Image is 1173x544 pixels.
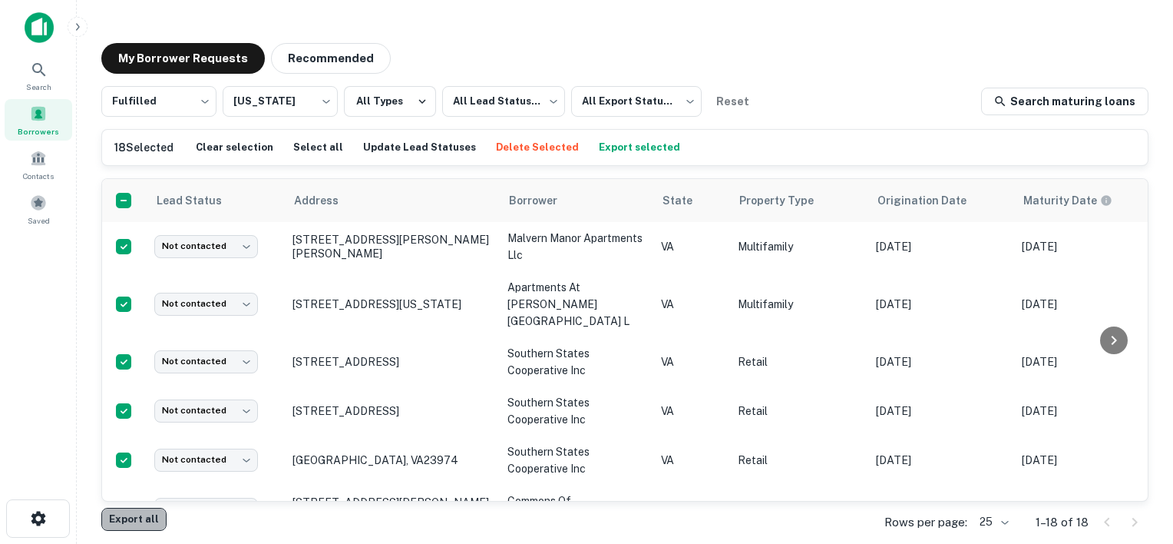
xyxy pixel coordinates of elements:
p: [STREET_ADDRESS][PERSON_NAME][PERSON_NAME] [292,233,492,260]
p: [DATE] [1022,403,1152,420]
p: VA [661,296,722,313]
span: Maturity dates displayed may be estimated. Please contact the lender for the most accurate maturi... [1023,192,1132,209]
p: Rows per page: [884,513,967,532]
span: Search [26,81,51,93]
p: [DATE] [1022,296,1152,313]
th: Property Type [730,179,868,222]
p: Multifamily [738,238,861,255]
div: 25 [973,511,1011,533]
p: [DATE] [876,403,1006,420]
button: Reset [708,86,757,117]
a: Saved [5,188,72,230]
span: Contacts [23,170,54,182]
p: [DATE] [876,238,1006,255]
p: [STREET_ADDRESS][PERSON_NAME][PERSON_NAME] [292,496,492,523]
a: Contacts [5,144,72,185]
iframe: Chat Widget [1096,421,1173,495]
div: Not contacted [154,293,258,315]
p: malvern manor apartments llc [507,230,646,264]
p: southern states cooperative inc [507,345,646,379]
p: VA [661,238,722,255]
p: southern states cooperative inc [507,394,646,428]
button: Delete Selected [492,136,583,159]
p: Multifamily [738,296,861,313]
p: [STREET_ADDRESS] [292,355,492,369]
button: Update Lead Statuses [359,136,480,159]
span: Lead Status [156,191,242,210]
div: All Export Statuses [571,81,702,121]
img: capitalize-icon.png [25,12,54,43]
p: [DATE] [876,353,1006,370]
span: Saved [28,214,50,227]
th: Lead Status [147,179,285,222]
p: VA [661,353,722,370]
a: Search [5,55,72,96]
p: [STREET_ADDRESS][US_STATE] [292,297,492,311]
p: Retail [738,353,861,370]
p: [GEOGRAPHIC_DATA], VA23974 [292,453,492,467]
p: Retail [738,452,861,469]
h6: Maturity Date [1023,192,1097,209]
button: Export all [101,508,167,531]
p: apartments at [PERSON_NAME][GEOGRAPHIC_DATA] l [507,279,646,330]
th: Borrower [500,179,653,222]
p: Retail [738,403,861,420]
button: Clear selection [192,136,277,159]
th: Maturity dates displayed may be estimated. Please contact the lender for the most accurate maturi... [1014,179,1160,222]
th: Address [285,179,500,222]
p: 1–18 of 18 [1036,513,1089,532]
h6: 18 Selected [114,139,173,156]
div: [US_STATE] [223,81,338,121]
p: [DATE] [876,452,1006,469]
button: Recommended [271,43,391,74]
span: State [662,191,712,210]
span: Borrowers [18,125,59,138]
div: All Lead Statuses [442,81,565,121]
a: Borrowers [5,99,72,141]
p: [DATE] [1022,501,1152,518]
span: Origination Date [877,191,986,210]
p: VA [661,501,722,518]
button: All Types [344,86,436,117]
p: [DATE] [1022,353,1152,370]
span: Borrower [509,191,577,210]
span: Address [294,191,359,210]
p: Multifamily [738,501,861,518]
div: Fulfilled [101,81,216,121]
div: Not contacted [154,400,258,422]
div: Not contacted [154,449,258,471]
p: [DATE] [876,296,1006,313]
div: Maturity dates displayed may be estimated. Please contact the lender for the most accurate maturi... [1023,192,1112,209]
p: VA [661,403,722,420]
div: Not contacted [154,235,258,257]
div: Not contacted [154,350,258,373]
th: State [653,179,730,222]
button: Export selected [595,136,684,159]
th: Origination Date [868,179,1014,222]
button: My Borrower Requests [101,43,265,74]
p: VA [661,452,722,469]
p: [DATE] [1022,238,1152,255]
span: Property Type [739,191,834,210]
p: [DATE] [1022,452,1152,469]
p: commons of [PERSON_NAME] llc [507,493,646,526]
div: Not contacted [154,498,258,520]
p: southern states cooperative inc [507,443,646,477]
p: [STREET_ADDRESS] [292,404,492,418]
button: Select all [289,136,347,159]
a: Search maturing loans [981,88,1148,115]
p: [DATE] [876,501,1006,518]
